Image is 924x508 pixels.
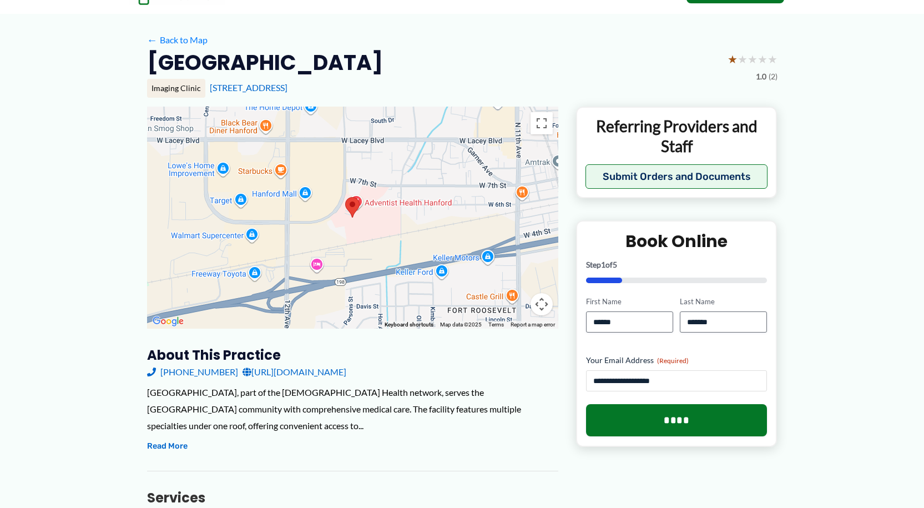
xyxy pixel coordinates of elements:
[440,321,482,328] span: Map data ©2025
[511,321,555,328] a: Report a map error
[147,346,558,364] h3: About this practice
[586,261,768,269] p: Step of
[768,49,777,69] span: ★
[586,296,673,307] label: First Name
[613,260,617,269] span: 5
[147,489,558,506] h3: Services
[147,384,558,434] div: [GEOGRAPHIC_DATA], part of the [DEMOGRAPHIC_DATA] Health network, serves the [GEOGRAPHIC_DATA] co...
[147,440,188,453] button: Read More
[585,116,768,157] p: Referring Providers and Staff
[147,49,383,76] h2: [GEOGRAPHIC_DATA]
[756,69,766,84] span: 1.0
[531,112,553,134] button: Toggle fullscreen view
[531,293,553,315] button: Map camera controls
[147,79,205,98] div: Imaging Clinic
[147,364,238,380] a: [PHONE_NUMBER]
[586,230,768,252] h2: Book Online
[657,356,689,365] span: (Required)
[150,314,186,329] img: Google
[728,49,738,69] span: ★
[758,49,768,69] span: ★
[748,49,758,69] span: ★
[586,355,768,366] label: Your Email Address
[210,82,287,93] a: [STREET_ADDRESS]
[147,32,208,48] a: ←Back to Map
[147,34,158,45] span: ←
[738,49,748,69] span: ★
[488,321,504,328] a: Terms (opens in new tab)
[680,296,767,307] label: Last Name
[243,364,346,380] a: [URL][DOMAIN_NAME]
[769,69,777,84] span: (2)
[601,260,605,269] span: 1
[150,314,186,329] a: Open this area in Google Maps (opens a new window)
[385,321,433,329] button: Keyboard shortcuts
[585,164,768,189] button: Submit Orders and Documents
